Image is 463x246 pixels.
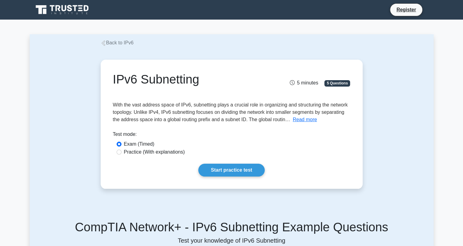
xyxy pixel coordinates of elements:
[113,102,348,122] span: With the vast address space of IPv6, subnetting plays a crucial role in organizing and structurin...
[37,220,426,234] h5: CompTIA Network+ - IPv6 Subnetting Example Questions
[293,116,317,123] button: Read more
[113,72,269,87] h1: IPv6 Subnetting
[113,131,350,140] div: Test mode:
[289,80,318,85] span: 5 minutes
[124,140,155,148] label: Exam (Timed)
[101,40,134,45] a: Back to IPv6
[324,80,350,86] span: 5 Questions
[37,237,426,244] p: Test your knowledge of IPv6 Subnetting
[198,164,265,177] a: Start practice test
[124,148,185,156] label: Practice (With explanations)
[393,6,420,13] a: Register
